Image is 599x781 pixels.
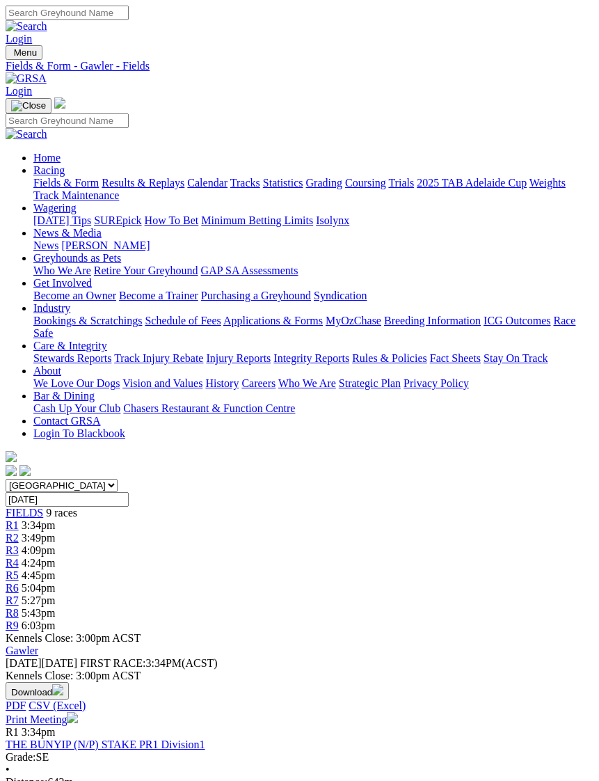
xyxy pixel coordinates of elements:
[6,582,19,594] a: R6
[123,402,295,414] a: Chasers Restaurant & Function Centre
[529,177,566,189] a: Weights
[22,607,56,619] span: 5:43pm
[145,315,221,326] a: Schedule of Fees
[52,684,63,695] img: download.svg
[6,713,78,725] a: Print Meeting
[33,277,92,289] a: Get Involved
[122,377,202,389] a: Vision and Values
[201,214,313,226] a: Minimum Betting Limits
[22,519,56,531] span: 3:34pm
[6,569,19,581] a: R5
[22,532,56,544] span: 3:49pm
[314,290,367,301] a: Syndication
[241,377,275,389] a: Careers
[102,177,184,189] a: Results & Replays
[33,239,593,252] div: News & Media
[230,177,260,189] a: Tracks
[22,726,56,738] span: 3:34pm
[33,302,70,314] a: Industry
[6,72,47,85] img: GRSA
[201,290,311,301] a: Purchasing a Greyhound
[33,265,593,277] div: Greyhounds as Pets
[6,657,77,669] span: [DATE]
[33,365,61,377] a: About
[14,47,37,58] span: Menu
[6,726,19,738] span: R1
[6,645,38,656] a: Gawler
[6,507,43,519] span: FIELDS
[61,239,150,251] a: [PERSON_NAME]
[33,265,91,276] a: Who We Are
[6,519,19,531] a: R1
[6,492,129,507] input: Select date
[430,352,481,364] a: Fact Sheets
[22,557,56,569] span: 4:24pm
[22,544,56,556] span: 4:09pm
[67,712,78,723] img: printer.svg
[6,60,593,72] a: Fields & Form - Gawler - Fields
[417,177,527,189] a: 2025 TAB Adelaide Cup
[223,315,323,326] a: Applications & Forms
[6,751,593,764] div: SE
[6,607,19,619] a: R8
[22,620,56,631] span: 6:03pm
[345,177,386,189] a: Coursing
[6,594,19,606] a: R7
[6,739,205,750] a: THE BUNYIP (N/P) STAKE PR1 Division1
[29,700,86,711] a: CSV (Excel)
[33,315,142,326] a: Bookings & Scratchings
[119,290,198,301] a: Become a Trainer
[114,352,203,364] a: Track Injury Rebate
[46,507,77,519] span: 9 races
[6,557,19,569] a: R4
[33,239,58,251] a: News
[6,113,129,128] input: Search
[22,582,56,594] span: 5:04pm
[6,620,19,631] a: R9
[33,164,65,176] a: Racing
[6,128,47,141] img: Search
[6,451,17,462] img: logo-grsa-white.png
[404,377,469,389] a: Privacy Policy
[6,465,17,476] img: facebook.svg
[206,352,271,364] a: Injury Reports
[19,465,31,476] img: twitter.svg
[6,670,593,682] div: Kennels Close: 3:00pm ACST
[33,415,100,427] a: Contact GRSA
[145,214,199,226] a: How To Bet
[33,252,121,264] a: Greyhounds as Pets
[33,189,119,201] a: Track Maintenance
[33,377,593,390] div: About
[384,315,481,326] a: Breeding Information
[6,532,19,544] a: R2
[6,544,19,556] span: R3
[80,657,218,669] span: 3:34PM(ACST)
[6,700,593,712] div: Download
[33,177,99,189] a: Fields & Form
[6,764,10,775] span: •
[326,315,381,326] a: MyOzChase
[94,265,198,276] a: Retire Your Greyhound
[22,569,56,581] span: 4:45pm
[316,214,349,226] a: Isolynx
[33,214,593,227] div: Wagering
[6,700,26,711] a: PDF
[33,202,77,214] a: Wagering
[278,377,336,389] a: Who We Are
[6,85,32,97] a: Login
[273,352,349,364] a: Integrity Reports
[22,594,56,606] span: 5:27pm
[6,33,32,45] a: Login
[6,682,69,700] button: Download
[352,352,427,364] a: Rules & Policies
[80,657,145,669] span: FIRST RACE:
[187,177,227,189] a: Calendar
[33,340,107,352] a: Care & Integrity
[33,315,593,340] div: Industry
